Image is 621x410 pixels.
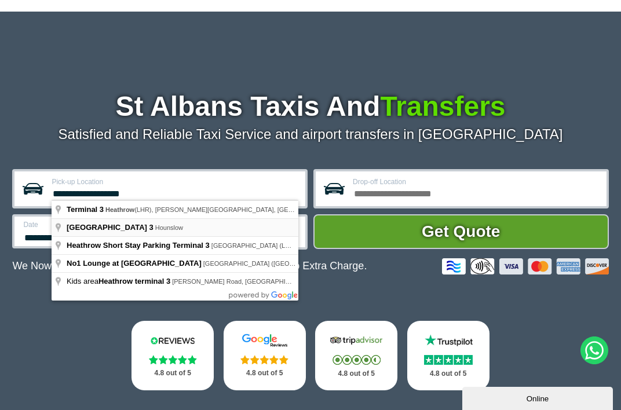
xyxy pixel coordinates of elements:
label: Pick-up Location [52,178,298,185]
span: [GEOGRAPHIC_DATA] 3 [67,223,154,232]
span: Heathrow terminal 3 [98,277,170,285]
p: 4.8 out of 5 [236,366,293,380]
span: No1 Lounge at [GEOGRAPHIC_DATA] [67,259,202,268]
p: Satisfied and Reliable Taxi Service and airport transfers in [GEOGRAPHIC_DATA] [12,126,608,142]
label: Drop-off Location [353,178,600,185]
img: Google [236,334,293,348]
p: 4.8 out of 5 [328,367,385,381]
span: Hounslow [155,224,183,231]
span: The Car at No Extra Charge. [234,260,367,272]
span: [PERSON_NAME] Road, [GEOGRAPHIC_DATA] [172,278,311,285]
span: Kids area [67,277,172,285]
a: Trustpilot Stars 4.8 out of 5 [407,321,490,390]
button: Get Quote [313,214,609,249]
a: Reviews.io Stars 4.8 out of 5 [131,321,214,390]
img: Credit And Debit Cards [442,258,609,274]
img: Reviews.io [144,334,201,348]
iframe: chat widget [462,385,615,410]
span: Heathrow [105,206,134,213]
p: 4.8 out of 5 [144,366,201,380]
a: Tripadvisor Stars 4.8 out of 5 [315,321,397,390]
img: Stars [240,355,288,364]
img: Stars [149,355,197,364]
span: Terminal 3 [67,205,104,214]
img: Stars [424,355,473,365]
label: Date [23,221,148,228]
span: Transfers [380,91,505,122]
span: [GEOGRAPHIC_DATA] (LHR), [GEOGRAPHIC_DATA], [GEOGRAPHIC_DATA] [211,242,436,249]
span: [GEOGRAPHIC_DATA] ([GEOGRAPHIC_DATA]), [PERSON_NAME], [GEOGRAPHIC_DATA], [GEOGRAPHIC_DATA] [203,260,538,267]
p: We Now Accept Card & Contactless Payment In [12,260,367,272]
a: Google Stars 4.8 out of 5 [224,321,306,390]
p: 4.8 out of 5 [420,367,477,381]
h1: St Albans Taxis And [12,93,608,120]
img: Stars [333,355,381,365]
img: Trustpilot [420,334,477,348]
span: Heathrow Short Stay Parking Terminal 3 [67,241,210,250]
img: Tripadvisor [328,334,385,348]
span: (LHR), [PERSON_NAME][GEOGRAPHIC_DATA], [GEOGRAPHIC_DATA] [105,206,344,213]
